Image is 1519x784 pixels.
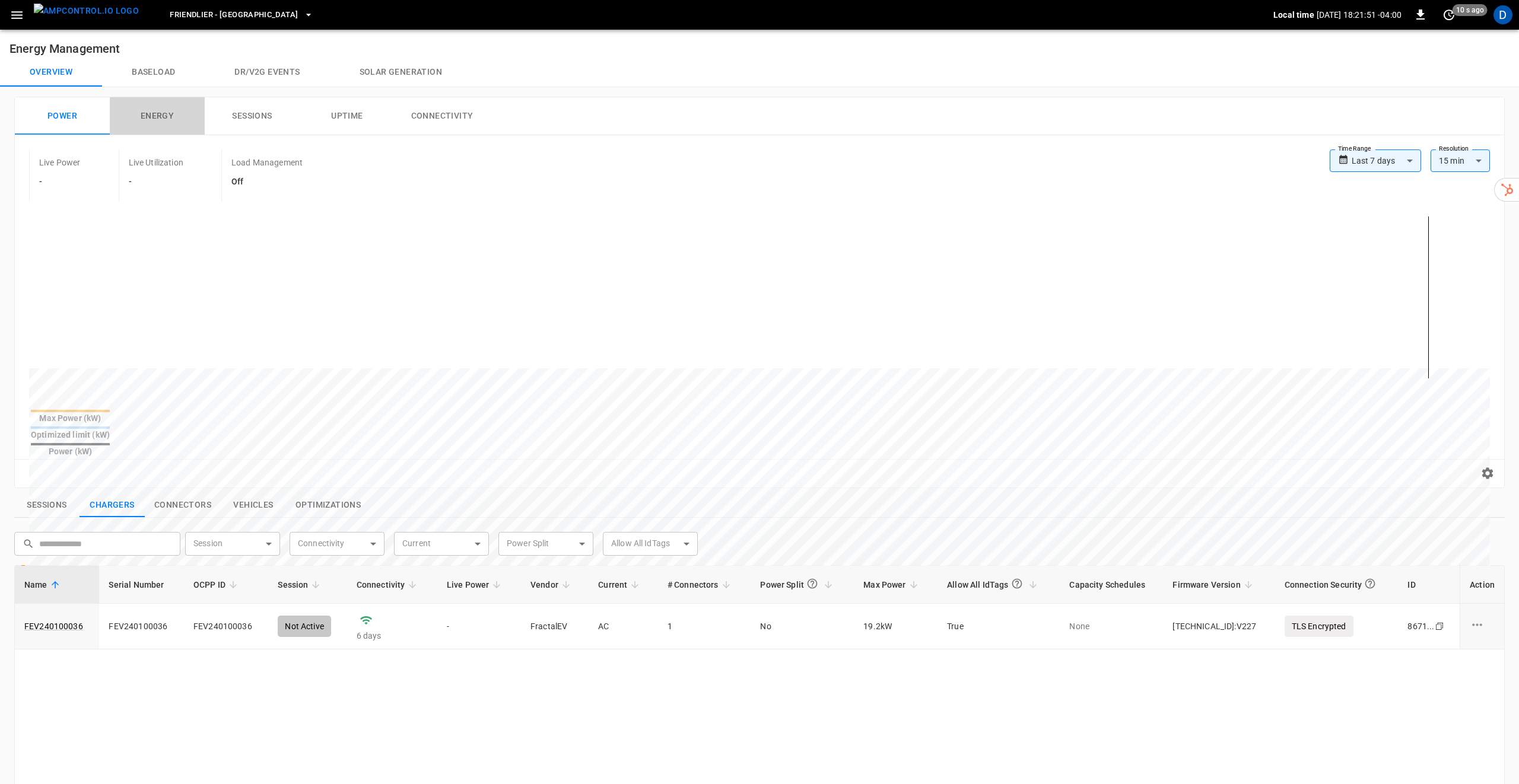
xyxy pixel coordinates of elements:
[129,157,183,168] p: Live Utilization
[39,176,81,189] h6: -
[286,493,370,518] button: show latest optimizations
[1439,144,1469,154] label: Resolution
[357,578,421,592] span: Connectivity
[1273,9,1314,21] p: Local time
[205,58,329,87] button: Dr/V2G events
[99,566,183,604] th: Serial Number
[1439,5,1458,24] button: set refresh interval
[1338,144,1371,154] label: Time Range
[668,578,734,592] span: # Connectors
[395,97,490,135] button: Connectivity
[300,97,395,135] button: Uptime
[1352,149,1421,172] div: Last 7 days
[1317,9,1402,21] p: [DATE] 18:21:51 -04:00
[24,620,83,632] a: FEV240100036
[760,573,836,596] span: Power Split
[530,578,574,592] span: Vendor
[221,493,286,518] button: show latest vehicles
[1460,566,1504,604] th: Action
[278,578,323,592] span: Session
[1172,578,1256,592] span: Firmware Version
[15,97,110,135] button: Power
[205,97,300,135] button: Sessions
[1285,573,1379,596] div: Connection Security
[1493,5,1512,24] div: profile-icon
[330,58,472,87] button: Solar generation
[1431,149,1490,172] div: 15 min
[129,176,183,189] h6: -
[24,578,63,592] span: Name
[80,493,145,518] button: show latest charge points
[170,8,298,22] span: Friendlier - [GEOGRAPHIC_DATA]
[598,578,643,592] span: Current
[14,493,80,518] button: show latest sessions
[1470,617,1495,635] div: charge point options
[1060,566,1163,604] th: Capacity Schedules
[231,157,303,168] p: Load Management
[231,176,303,189] h6: Off
[145,493,221,518] button: show latest connectors
[102,58,205,87] button: Baseload
[110,97,205,135] button: Energy
[193,578,241,592] span: OCPP ID
[34,4,139,18] img: ampcontrol.io logo
[39,157,81,168] p: Live Power
[1398,566,1460,604] th: ID
[947,573,1040,596] span: Allow All IdTags
[1453,4,1488,16] span: 10 s ago
[447,578,505,592] span: Live Power
[863,578,921,592] span: Max Power
[165,4,318,27] button: Friendlier - [GEOGRAPHIC_DATA]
